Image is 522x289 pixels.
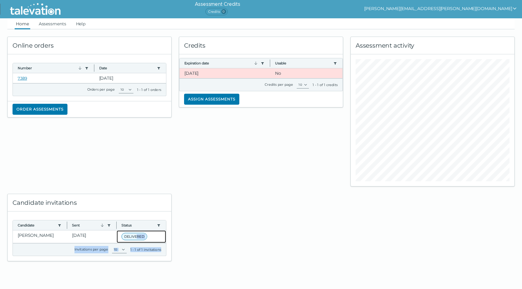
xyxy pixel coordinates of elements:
div: 1 - 1 of 1 credits [313,82,338,87]
button: Status [121,223,154,228]
div: Candidate invitations [8,194,171,211]
button: Column resize handle [92,61,96,74]
div: Assessment activity [351,37,514,54]
div: Online orders [8,37,171,54]
div: 1 - 1 of 1 invitations [130,247,161,252]
a: Home [15,18,30,29]
span: 0 [221,9,226,14]
clr-dg-cell: [DATE] [94,73,166,83]
clr-dg-cell: [PERSON_NAME] [13,230,67,243]
button: Sent [72,223,105,228]
clr-dg-cell: [DATE] [179,68,270,78]
button: Assign assessments [184,94,239,105]
label: Credits per page [265,82,293,87]
button: Date [99,66,155,70]
a: Assessments [38,18,67,29]
button: Usable [275,61,331,66]
label: Invitations per page [74,247,108,251]
clr-dg-cell: [DATE] [67,230,117,243]
label: Orders per page [87,87,115,92]
button: Column resize handle [114,219,118,232]
button: Number [18,66,82,70]
a: 7389 [18,76,27,81]
clr-dg-cell: No [270,68,343,78]
span: Credits [205,8,228,15]
div: 1 - 1 of 1 orders [137,87,161,92]
img: Talevation_Logo_Transparent_white.png [7,2,63,17]
a: Help [75,18,87,29]
h6: Assessment Credits [195,1,240,8]
button: Order assessments [13,104,67,115]
div: Credits [179,37,343,54]
span: DELIVERED [121,233,147,240]
button: Expiration date [184,61,259,66]
button: Column resize handle [65,219,69,232]
button: show user actions [364,5,517,12]
button: Column resize handle [268,56,272,70]
button: Candidate [18,223,55,228]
